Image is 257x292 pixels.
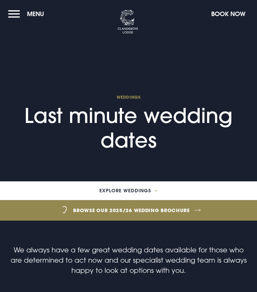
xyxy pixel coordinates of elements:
[8,94,249,100] span: Weddings
[118,10,138,34] img: Clandeboye Lodge
[8,6,48,21] button: Menu
[99,188,151,193] span: Explore Weddings
[8,245,249,275] p: We always have a few great wedding dates available for those who are determined to act now and ou...
[208,6,249,21] button: Book Now
[8,94,249,152] h1: Last minute wedding dates
[27,10,44,18] span: Menu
